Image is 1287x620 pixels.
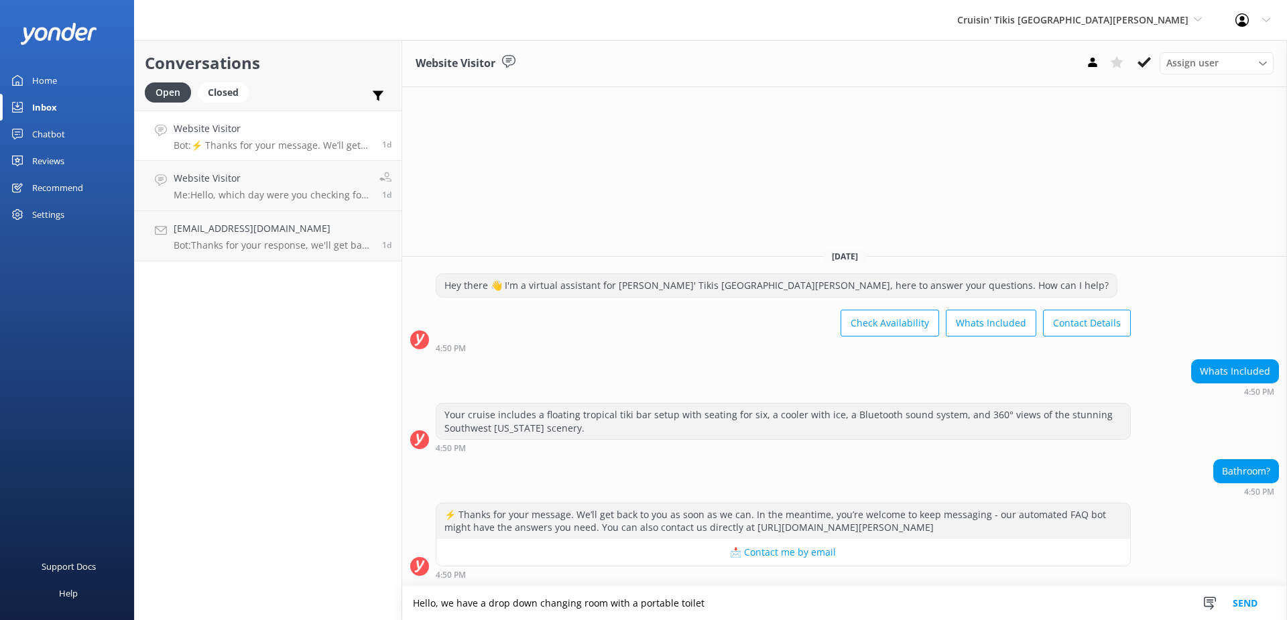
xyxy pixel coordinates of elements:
[20,23,97,45] img: yonder-white-logo.png
[42,553,96,580] div: Support Docs
[436,404,1130,439] div: Your cruise includes a floating tropical tiki bar setup with seating for six, a cooler with ice, ...
[1160,52,1274,74] div: Assign User
[402,586,1287,620] textarea: Hello, we have a drop down changing room with a portable toilet
[32,94,57,121] div: Inbox
[1213,487,1279,496] div: Aug 28 2025 03:50pm (UTC -05:00) America/Cancun
[135,111,402,161] a: Website VisitorBot:⚡ Thanks for your message. We’ll get back to you as soon as we can. In the mea...
[174,171,369,186] h4: Website Visitor
[436,274,1117,297] div: Hey there 👋 I'm a virtual assistant for [PERSON_NAME]' Tikis [GEOGRAPHIC_DATA][PERSON_NAME], here...
[198,82,249,103] div: Closed
[32,67,57,94] div: Home
[59,580,78,607] div: Help
[174,221,372,236] h4: [EMAIL_ADDRESS][DOMAIN_NAME]
[174,239,372,251] p: Bot: Thanks for your response, we'll get back to you as soon as we can during opening hours.
[382,239,391,251] span: Aug 28 2025 12:34pm (UTC -05:00) America/Cancun
[135,161,402,211] a: Website VisitorMe:Hello, which day were you checking for availability I can help you1d
[32,147,64,174] div: Reviews
[946,310,1036,336] button: Whats Included
[1220,586,1270,620] button: Send
[957,13,1188,26] span: Cruisin' Tikis [GEOGRAPHIC_DATA][PERSON_NAME]
[174,139,372,151] p: Bot: ⚡ Thanks for your message. We’ll get back to you as soon as we can. In the meantime, you’re ...
[436,570,1131,579] div: Aug 28 2025 03:50pm (UTC -05:00) America/Cancun
[1244,388,1274,396] strong: 4:50 PM
[1166,56,1219,70] span: Assign user
[436,343,1131,353] div: Aug 28 2025 03:50pm (UTC -05:00) America/Cancun
[1244,488,1274,496] strong: 4:50 PM
[174,121,372,136] h4: Website Visitor
[145,84,198,99] a: Open
[32,201,64,228] div: Settings
[135,211,402,261] a: [EMAIL_ADDRESS][DOMAIN_NAME]Bot:Thanks for your response, we'll get back to you as soon as we can...
[198,84,255,99] a: Closed
[1191,387,1279,396] div: Aug 28 2025 03:50pm (UTC -05:00) America/Cancun
[1214,460,1278,483] div: Bathroom?
[841,310,939,336] button: Check Availability
[32,174,83,201] div: Recommend
[436,444,466,452] strong: 4:50 PM
[145,82,191,103] div: Open
[436,443,1131,452] div: Aug 28 2025 03:50pm (UTC -05:00) America/Cancun
[1192,360,1278,383] div: Whats Included
[416,55,495,72] h3: Website Visitor
[32,121,65,147] div: Chatbot
[174,189,369,201] p: Me: Hello, which day were you checking for availability I can help you
[145,50,391,76] h2: Conversations
[382,139,391,150] span: Aug 28 2025 03:50pm (UTC -05:00) America/Cancun
[436,345,466,353] strong: 4:50 PM
[1043,310,1131,336] button: Contact Details
[436,571,466,579] strong: 4:50 PM
[436,539,1130,566] button: 📩 Contact me by email
[436,503,1130,539] div: ⚡ Thanks for your message. We’ll get back to you as soon as we can. In the meantime, you’re welco...
[824,251,866,262] span: [DATE]
[382,189,391,200] span: Aug 28 2025 12:40pm (UTC -05:00) America/Cancun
